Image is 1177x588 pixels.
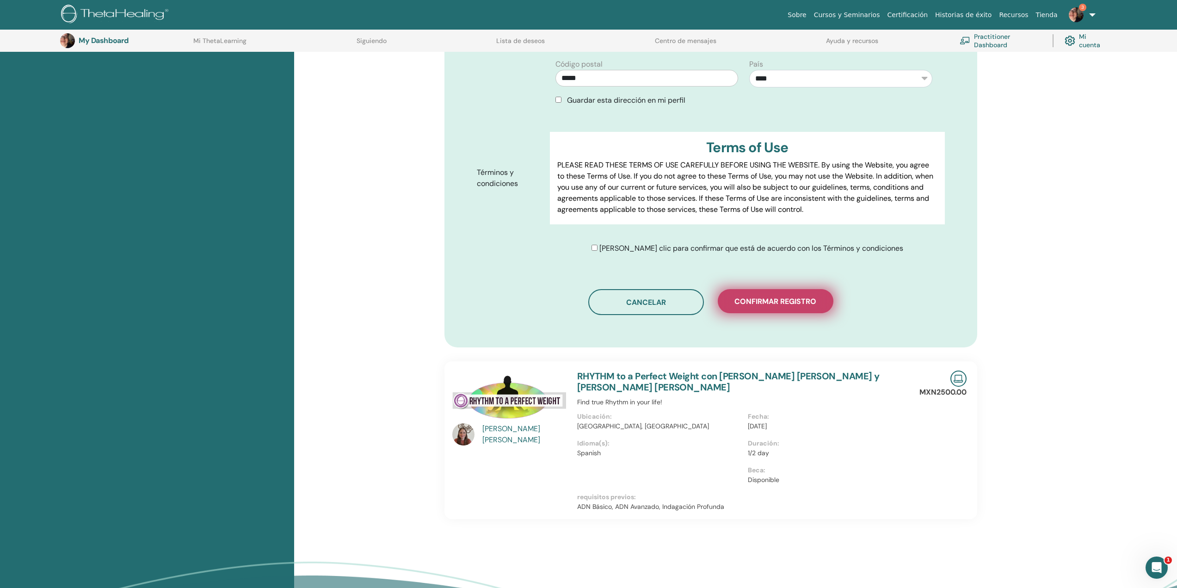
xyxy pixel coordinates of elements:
span: 3 [1079,4,1086,11]
button: Cancelar [588,289,704,315]
img: chalkboard-teacher.svg [960,37,970,44]
p: Duración: [748,439,913,448]
span: 1 [1165,557,1172,564]
img: Live Online Seminar [950,371,967,387]
span: Guardar esta dirección en mi perfil [567,95,685,105]
p: Fecha: [748,412,913,421]
button: Confirmar registro [718,289,833,313]
a: RHYTHM to a Perfect Weight con [PERSON_NAME] [PERSON_NAME] y [PERSON_NAME] [PERSON_NAME] [577,370,880,393]
a: [PERSON_NAME] [PERSON_NAME] [482,423,568,446]
p: [GEOGRAPHIC_DATA], [GEOGRAPHIC_DATA] [577,421,742,431]
a: Sobre [784,6,810,24]
label: País [749,59,763,70]
span: Confirmar registro [734,297,816,306]
img: RHYTHM to a Perfect Weight [452,371,566,426]
h3: My Dashboard [79,36,171,45]
a: Mi ThetaLearning [193,37,246,52]
p: Idioma(s): [577,439,742,448]
a: Recursos [995,6,1032,24]
p: MXN2500.00 [919,387,967,398]
label: Términos y condiciones [470,164,550,192]
p: Spanish [577,448,742,458]
p: Disponible [748,475,913,485]
img: default.jpg [60,33,75,48]
a: Lista de deseos [496,37,545,52]
p: Beca: [748,465,913,475]
p: Ubicación: [577,412,742,421]
a: Mi cuenta [1065,31,1108,51]
iframe: Intercom live chat [1146,557,1168,579]
a: Tienda [1032,6,1061,24]
a: Cursos y Seminarios [810,6,884,24]
p: PLEASE READ THESE TERMS OF USE CAREFULLY BEFORE USING THE WEBSITE. By using the Website, you agre... [557,160,937,215]
img: default.jpg [1069,7,1084,22]
a: Siguiendo [357,37,387,52]
p: requisitos previos: [577,492,918,502]
img: logo.png [61,5,172,25]
a: Practitioner Dashboard [960,31,1041,51]
p: 1/2 day [748,448,913,458]
p: ADN Básico, ADN Avanzado, Indagación Profunda [577,502,918,512]
span: Cancelar [626,297,666,307]
p: Find true Rhythm in your life! [577,397,918,407]
img: cog.svg [1065,33,1075,48]
p: Lor IpsumDolorsi.ame Cons adipisci elits do eiusm tem incid, utl etdol, magnaali eni adminimve qu... [557,223,937,356]
p: [DATE] [748,421,913,431]
a: Historias de éxito [931,6,995,24]
a: Centro de mensajes [655,37,716,52]
a: Ayuda y recursos [826,37,878,52]
a: Certificación [883,6,931,24]
span: [PERSON_NAME] clic para confirmar que está de acuerdo con los Términos y condiciones [599,243,903,253]
img: default.jpg [452,423,474,446]
label: Código postal [555,59,603,70]
h3: Terms of Use [557,139,937,156]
